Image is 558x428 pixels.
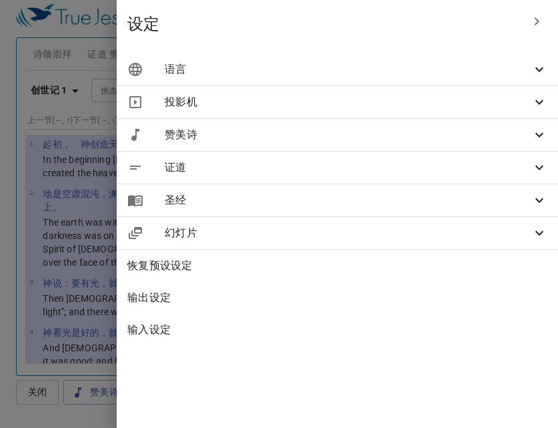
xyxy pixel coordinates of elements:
div: 幻灯片 [117,217,558,249]
div: 恢复预设设定 [117,250,558,282]
span: 投影机 [165,94,531,110]
div: 圣经 [117,184,558,216]
div: 神爱世人 [25,41,105,69]
div: 投影机 [117,86,558,118]
div: 证道 [117,152,558,184]
span: 设定 [127,13,521,35]
span: 恢复预设设定 [127,258,547,274]
span: 幻灯片 [165,225,531,241]
span: 输出设定 [127,290,547,306]
div: 输入设定 [117,314,558,346]
div: 语言 [117,53,558,85]
div: 输出设定 [117,282,558,314]
span: 证道 [165,160,531,176]
div: 赞美诗 [117,119,558,151]
span: 输入设定 [127,322,547,338]
span: 圣经 [165,192,531,208]
span: 语言 [165,61,531,77]
span: 赞美诗 [165,127,531,143]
